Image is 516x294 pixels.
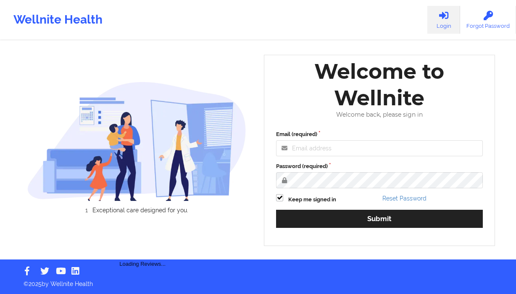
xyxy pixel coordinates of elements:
[270,111,489,118] div: Welcome back, please sign in
[276,210,483,228] button: Submit
[276,162,483,171] label: Password (required)
[427,6,460,34] a: Login
[382,195,426,202] a: Reset Password
[276,130,483,139] label: Email (required)
[18,274,498,288] p: © 2025 by Wellnite Health
[270,58,489,111] div: Welcome to Wellnite
[27,228,258,268] div: Loading Reviews...
[460,6,516,34] a: Forgot Password
[34,207,246,214] li: Exceptional care designed for you.
[27,81,247,201] img: wellnite-auth-hero_200.c722682e.png
[288,195,336,204] label: Keep me signed in
[276,140,483,156] input: Email address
